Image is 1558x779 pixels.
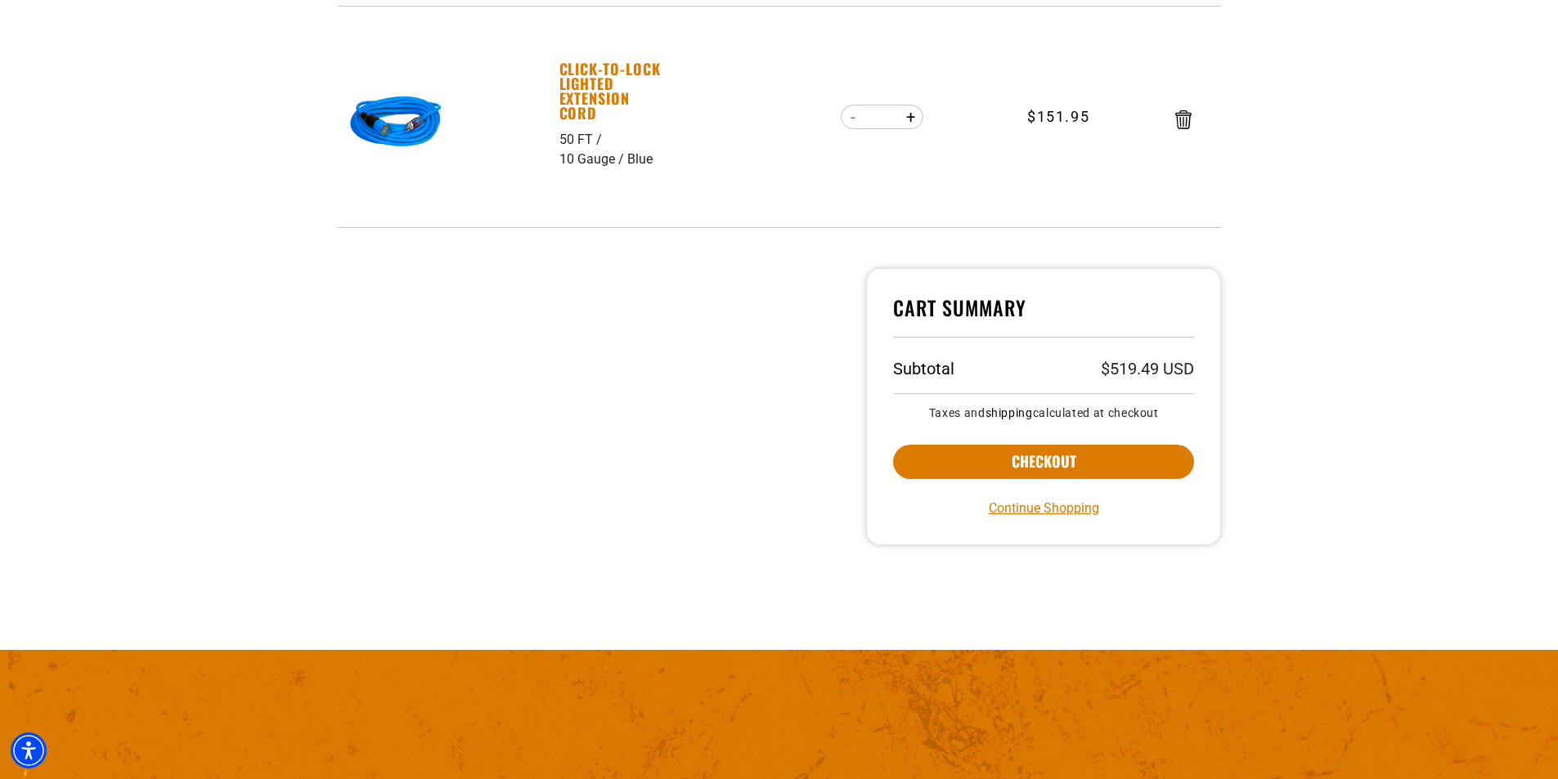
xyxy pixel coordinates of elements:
h4: Cart Summary [893,295,1195,338]
a: shipping [986,406,1033,419]
input: Quantity for Click-to-Lock Lighted Extension Cord [866,103,898,131]
div: 10 Gauge [559,150,627,169]
button: Checkout [893,445,1195,479]
a: Remove Click-to-Lock Lighted Extension Cord - 50 FT / 10 Gauge / Blue [1175,114,1192,125]
a: Click-to-Lock Lighted Extension Cord [559,61,672,120]
img: blue [344,72,447,175]
a: Continue Shopping [989,499,1099,518]
div: Accessibility Menu [11,732,47,768]
div: 50 FT [559,130,605,150]
small: Taxes and calculated at checkout [893,407,1195,419]
span: $151.95 [1027,105,1089,128]
div: Blue [627,150,653,169]
h3: Subtotal [893,360,954,377]
p: $519.49 USD [1101,360,1194,377]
